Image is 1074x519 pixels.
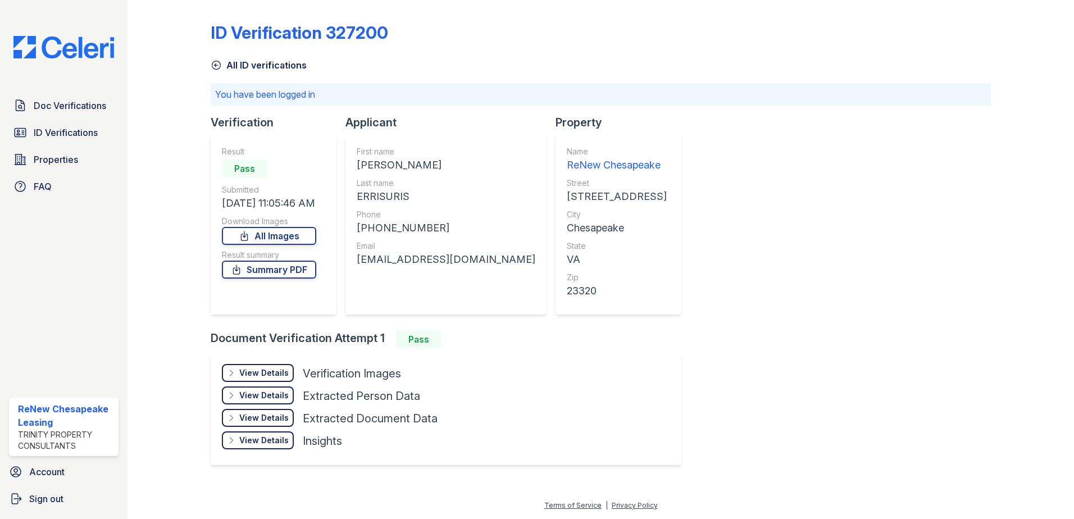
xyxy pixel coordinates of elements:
[4,36,123,58] img: CE_Logo_Blue-a8612792a0a2168367f1c8372b55b34899dd931a85d93a1a3d3e32e68fde9ad4.png
[239,435,289,446] div: View Details
[222,216,316,227] div: Download Images
[211,22,388,43] div: ID Verification 327200
[18,402,114,429] div: ReNew Chesapeake Leasing
[4,488,123,510] a: Sign out
[9,175,119,198] a: FAQ
[211,58,307,72] a: All ID verifications
[222,195,316,211] div: [DATE] 11:05:46 AM
[222,249,316,261] div: Result summary
[396,330,441,348] div: Pass
[567,177,667,189] div: Street
[239,367,289,379] div: View Details
[556,115,690,130] div: Property
[222,227,316,245] a: All Images
[303,411,438,426] div: Extracted Document Data
[34,126,98,139] span: ID Verifications
[215,88,986,101] p: You have been logged in
[567,146,667,173] a: Name ReNew Chesapeake
[303,366,401,381] div: Verification Images
[4,461,123,483] a: Account
[357,252,535,267] div: [EMAIL_ADDRESS][DOMAIN_NAME]
[357,240,535,252] div: Email
[34,99,106,112] span: Doc Verifications
[303,388,420,404] div: Extracted Person Data
[567,209,667,220] div: City
[303,433,342,449] div: Insights
[222,184,316,195] div: Submitted
[222,146,316,157] div: Result
[567,189,667,204] div: [STREET_ADDRESS]
[567,240,667,252] div: State
[357,157,535,173] div: [PERSON_NAME]
[211,330,690,348] div: Document Verification Attempt 1
[34,153,78,166] span: Properties
[29,465,65,479] span: Account
[606,501,608,509] div: |
[9,121,119,144] a: ID Verifications
[211,115,345,130] div: Verification
[357,177,535,189] div: Last name
[34,180,52,193] span: FAQ
[239,390,289,401] div: View Details
[567,157,667,173] div: ReNew Chesapeake
[9,148,119,171] a: Properties
[567,272,667,283] div: Zip
[222,160,267,177] div: Pass
[357,146,535,157] div: First name
[567,220,667,236] div: Chesapeake
[29,492,63,506] span: Sign out
[567,252,667,267] div: VA
[239,412,289,424] div: View Details
[18,429,114,452] div: Trinity Property Consultants
[567,146,667,157] div: Name
[9,94,119,117] a: Doc Verifications
[544,501,602,509] a: Terms of Service
[222,261,316,279] a: Summary PDF
[357,189,535,204] div: ERRISURIS
[345,115,556,130] div: Applicant
[357,209,535,220] div: Phone
[567,283,667,299] div: 23320
[612,501,658,509] a: Privacy Policy
[357,220,535,236] div: [PHONE_NUMBER]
